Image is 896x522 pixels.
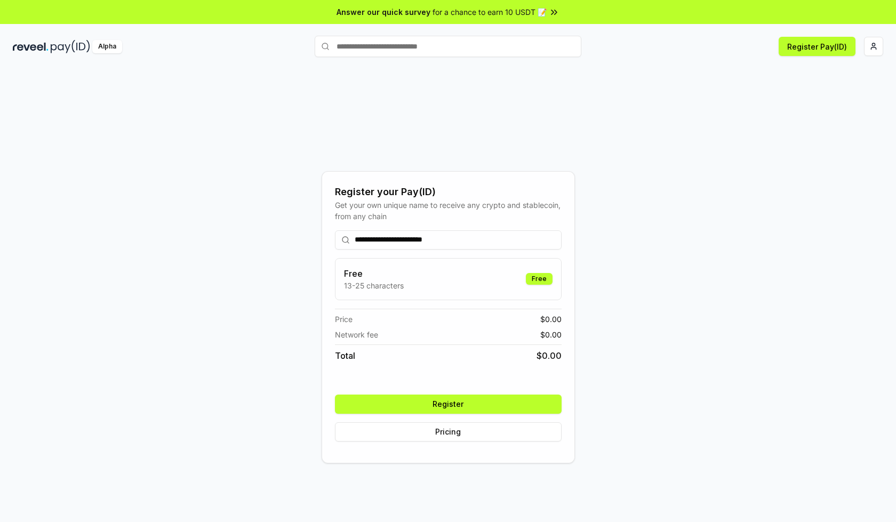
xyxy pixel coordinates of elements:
span: Total [335,349,355,362]
div: Get your own unique name to receive any crypto and stablecoin, from any chain [335,199,562,222]
span: $ 0.00 [540,329,562,340]
span: Answer our quick survey [337,6,430,18]
button: Register [335,395,562,414]
div: Free [526,273,553,285]
div: Register your Pay(ID) [335,184,562,199]
span: Price [335,314,353,325]
img: reveel_dark [13,40,49,53]
h3: Free [344,267,404,280]
img: pay_id [51,40,90,53]
button: Pricing [335,422,562,441]
span: Network fee [335,329,378,340]
span: $ 0.00 [537,349,562,362]
span: for a chance to earn 10 USDT 📝 [433,6,547,18]
button: Register Pay(ID) [779,37,855,56]
div: Alpha [92,40,122,53]
span: $ 0.00 [540,314,562,325]
p: 13-25 characters [344,280,404,291]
